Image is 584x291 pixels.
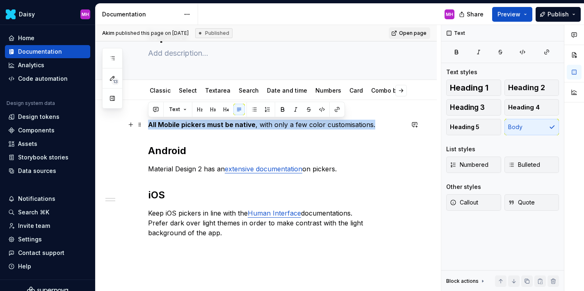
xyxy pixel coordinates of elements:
[450,161,488,169] span: Numbered
[504,157,559,173] button: Bulleted
[102,10,180,18] div: Documentation
[446,183,481,191] div: Other styles
[5,124,90,137] a: Components
[6,9,16,19] img: 8442b5b3-d95e-456d-8131-d61e917d6403.png
[195,28,233,38] div: Published
[102,30,114,36] span: Akim
[18,167,56,175] div: Data sources
[446,194,501,211] button: Callout
[368,82,406,99] div: Combo box
[150,87,171,94] a: Classic
[467,10,484,18] span: Share
[18,222,50,230] div: Invite team
[446,119,501,135] button: Heading 5
[312,82,344,99] div: Numbers
[450,103,485,111] span: Heading 3
[19,10,35,18] div: Daisy
[315,87,341,94] a: Numbers
[446,157,501,173] button: Numbered
[248,209,301,217] a: Human Interface
[450,123,479,131] span: Heading 5
[2,5,94,23] button: DaisyMH
[349,87,363,94] a: Card
[148,208,404,238] p: Keep iOS pickers in line with the documentations. Prefer dark over light themes in order to make ...
[148,144,404,157] h2: Android
[5,137,90,150] a: Assets
[446,278,479,284] div: Block actions
[18,113,59,121] div: Design tokens
[446,99,501,116] button: Heading 3
[202,82,234,99] div: Textarea
[18,208,49,216] div: Search ⌘K
[5,233,90,246] a: Settings
[82,11,89,18] div: MH
[112,78,119,85] span: 13
[5,219,90,232] a: Invite team
[18,61,44,69] div: Analytics
[148,164,404,174] p: Material Design 2 has an on pickers.
[5,110,90,123] a: Design tokens
[446,80,501,96] button: Heading 1
[536,7,581,22] button: Publish
[504,80,559,96] button: Heading 2
[267,87,307,94] a: Date and time
[5,164,90,177] a: Data sources
[399,30,427,36] span: Open page
[18,75,68,83] div: Code automation
[504,99,559,116] button: Heading 4
[235,82,262,99] div: Search
[455,7,489,22] button: Share
[148,120,255,129] strong: All Mobile pickers must be native
[239,87,259,94] a: Search
[18,153,68,161] div: Storybook stories
[102,30,189,36] span: published this page on [DATE]
[504,194,559,211] button: Quote
[179,87,197,94] a: Select
[5,206,90,219] button: Search ⌘K
[146,82,174,99] div: Classic
[5,151,90,164] a: Storybook stories
[450,198,478,207] span: Callout
[18,48,62,56] div: Documentation
[446,11,453,18] div: MH
[148,189,404,202] h2: iOS
[5,72,90,85] a: Code automation
[508,161,540,169] span: Bulleted
[205,87,230,94] a: Textarea
[508,103,540,111] span: Heading 4
[446,275,486,287] div: Block actions
[264,82,310,99] div: Date and time
[7,100,55,107] div: Design system data
[389,27,430,39] a: Open page
[446,145,475,153] div: List styles
[5,59,90,72] a: Analytics
[547,10,569,18] span: Publish
[450,84,488,92] span: Heading 1
[5,260,90,273] button: Help
[5,246,90,259] button: Contact support
[508,198,535,207] span: Quote
[497,10,520,18] span: Preview
[371,87,403,94] a: Combo box
[18,34,34,42] div: Home
[18,140,37,148] div: Assets
[18,235,42,243] div: Settings
[5,32,90,45] a: Home
[508,84,545,92] span: Heading 2
[18,262,31,271] div: Help
[18,195,55,203] div: Notifications
[346,82,366,99] div: Card
[492,7,532,22] button: Preview
[5,45,90,58] a: Documentation
[176,82,200,99] div: Select
[18,249,64,257] div: Contact support
[148,120,404,130] p: , with only a few color customisations.
[225,165,302,173] a: extensive documentation
[5,192,90,205] button: Notifications
[446,68,477,76] div: Text styles
[18,126,55,134] div: Components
